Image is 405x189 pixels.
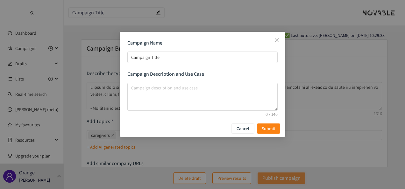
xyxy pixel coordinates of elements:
span: Submit [262,125,275,132]
button: Submit [257,123,280,134]
textarea: campaign description and use case [127,83,278,111]
input: campaign name [127,52,278,63]
iframe: Chat Widget [373,158,405,189]
button: Cancel [231,123,254,134]
p: Campaign Description and Use Case [127,71,278,78]
div: Widget de chat [373,158,405,189]
span: close [274,38,279,43]
p: Campaign Name [127,39,278,46]
p: Cancel [237,125,249,132]
button: Close [268,32,285,49]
